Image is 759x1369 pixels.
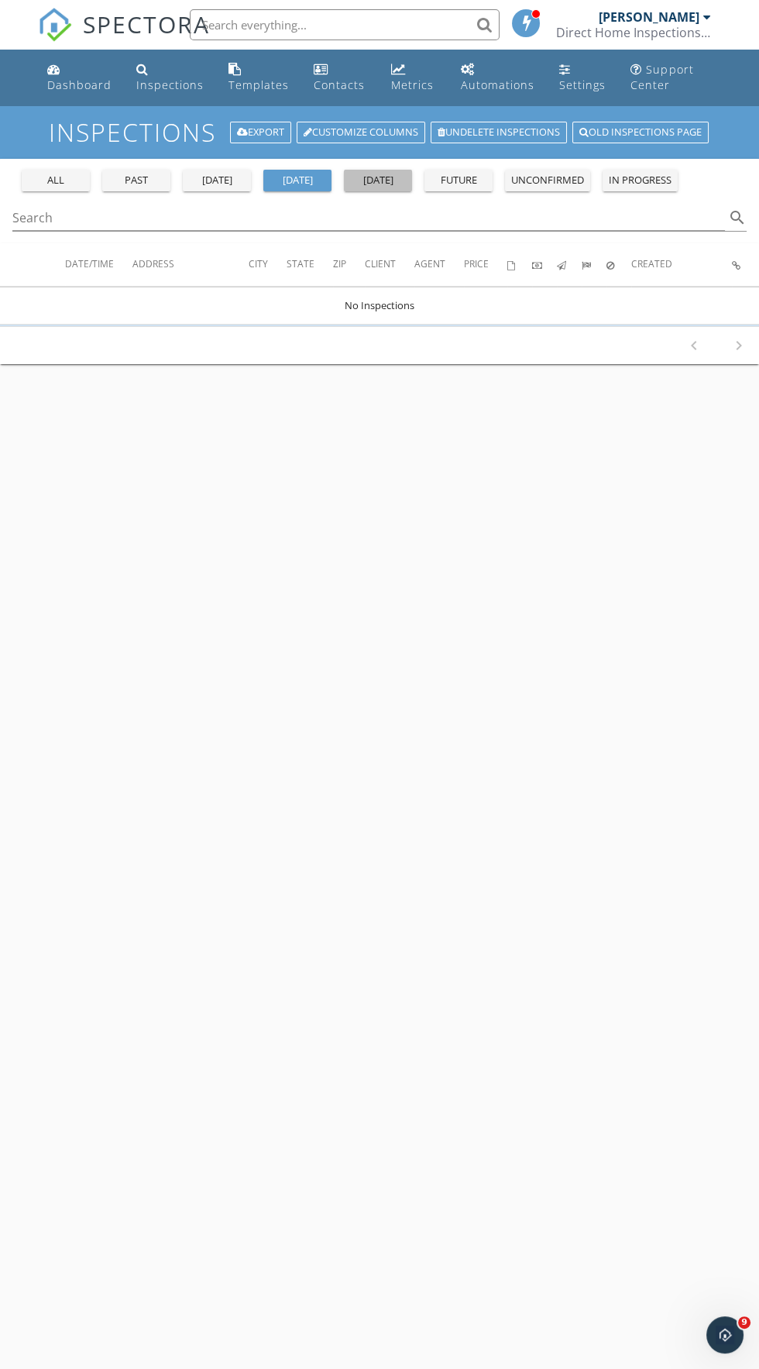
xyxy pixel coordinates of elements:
[132,257,174,270] span: Address
[706,1316,744,1354] iframe: Intercom live chat
[553,56,612,100] a: Settings
[461,77,534,92] div: Automations
[455,56,541,100] a: Automations (Basic)
[307,56,373,100] a: Contacts
[49,119,709,146] h1: Inspections
[511,173,584,188] div: unconfirmed
[189,173,245,188] div: [DATE]
[365,243,414,287] th: Client: Not sorted.
[333,257,346,270] span: Zip
[464,243,507,287] th: Price: Not sorted.
[630,62,693,92] div: Support Center
[12,205,725,231] input: Search
[314,77,365,92] div: Contacts
[559,77,606,92] div: Settings
[431,173,486,188] div: future
[297,122,425,143] a: Customize Columns
[572,122,709,143] a: Old inspections page
[287,243,333,287] th: State: Not sorted.
[38,21,210,53] a: SPECTORA
[414,257,445,270] span: Agent
[183,170,251,191] button: [DATE]
[582,243,606,287] th: Submitted: Not sorted.
[344,170,412,191] button: [DATE]
[228,77,289,92] div: Templates
[263,170,331,191] button: [DATE]
[333,243,365,287] th: Zip: Not sorted.
[732,243,759,287] th: Inspection Details: Not sorted.
[505,170,590,191] button: unconfirmed
[136,77,204,92] div: Inspections
[41,56,118,100] a: Dashboard
[738,1316,750,1329] span: 9
[130,56,210,100] a: Inspections
[414,243,464,287] th: Agent: Not sorted.
[624,56,718,100] a: Support Center
[83,8,210,40] span: SPECTORA
[22,170,90,191] button: all
[365,257,396,270] span: Client
[557,243,582,287] th: Published: Not sorted.
[222,56,295,100] a: Templates
[631,243,732,287] th: Created: Not sorted.
[424,170,493,191] button: future
[603,170,678,191] button: in progress
[532,243,557,287] th: Paid: Not sorted.
[65,257,114,270] span: Date/Time
[728,208,747,227] i: search
[431,122,567,143] a: Undelete inspections
[249,243,287,287] th: City: Not sorted.
[28,173,84,188] div: all
[631,257,672,270] span: Created
[464,257,489,270] span: Price
[507,243,532,287] th: Agreements signed: Not sorted.
[65,243,132,287] th: Date/Time: Not sorted.
[385,56,443,100] a: Metrics
[609,173,671,188] div: in progress
[132,243,249,287] th: Address: Not sorted.
[249,257,268,270] span: City
[38,8,72,42] img: The Best Home Inspection Software - Spectora
[190,9,500,40] input: Search everything...
[391,77,434,92] div: Metrics
[599,9,699,25] div: [PERSON_NAME]
[606,243,631,287] th: Canceled: Not sorted.
[287,257,314,270] span: State
[102,170,170,191] button: past
[270,173,325,188] div: [DATE]
[230,122,291,143] a: Export
[108,173,164,188] div: past
[556,25,711,40] div: Direct Home Inspections LLC
[47,77,112,92] div: Dashboard
[350,173,406,188] div: [DATE]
